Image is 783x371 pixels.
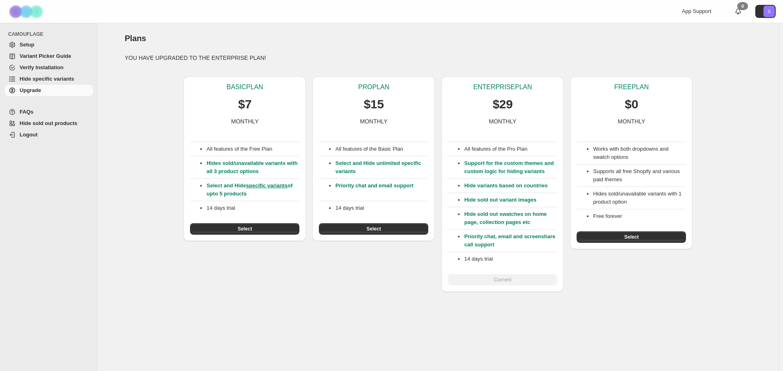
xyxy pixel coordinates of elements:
[464,145,557,153] p: All features of the Pro Plan
[335,159,428,176] p: Select and Hide unlimited specific variants
[7,0,47,23] img: Camouflage
[367,226,381,232] span: Select
[335,145,428,153] p: All features of the Basic Plan
[473,83,532,91] p: ENTERPRISE PLAN
[358,83,389,91] p: PRO PLAN
[5,73,93,85] a: Hide specific variants
[206,182,299,198] p: Select and Hide of upto 5 products
[755,5,776,18] button: Avatar with initials S
[464,210,557,226] p: Hide sold out swatches on home page, collection pages etc
[5,118,93,129] a: Hide sold out products
[5,62,93,73] a: Verify Installation
[593,212,686,220] li: Free forever
[20,120,77,126] span: Hide sold out products
[20,64,64,70] span: Verify Installation
[206,145,299,153] p: All features of the Free Plan
[20,53,71,59] span: Variant Picker Guide
[625,96,638,112] p: $0
[335,182,428,198] p: Priority chat and email support
[493,96,513,112] p: $29
[489,117,516,125] p: MONTHLY
[763,6,775,17] span: Avatar with initials S
[206,159,299,176] p: Hides sold/unavailable variants with all 3 product options
[227,83,263,91] p: BASIC PLAN
[190,223,299,235] button: Select
[593,190,686,206] li: Hides sold/unavailable variants with 1 product option
[238,226,252,232] span: Select
[335,204,428,212] p: 14 days trial
[5,85,93,96] a: Upgrade
[734,7,742,15] a: 0
[206,204,299,212] p: 14 days trial
[20,87,41,93] span: Upgrade
[319,223,428,235] button: Select
[464,255,557,263] p: 14 days trial
[624,234,639,240] span: Select
[364,96,384,112] p: $15
[464,159,557,176] p: Support for the custom themes and custom logic for hiding variants
[20,42,34,48] span: Setup
[20,132,38,138] span: Logout
[464,233,557,249] p: Priority chat, email and screenshare call support
[5,106,93,118] a: FAQs
[360,117,387,125] p: MONTHLY
[618,117,645,125] p: MONTHLY
[464,196,557,204] p: Hide sold out variant images
[238,96,252,112] p: $7
[593,167,686,184] li: Supports all free Shopify and various paid themes
[464,182,557,190] p: Hide variants based on countries
[231,117,259,125] p: MONTHLY
[5,50,93,62] a: Variant Picker Guide
[737,2,748,10] div: 0
[614,83,648,91] p: FREE PLAN
[682,8,711,14] span: App Support
[125,54,752,62] p: YOU HAVE UPGRADED TO THE ENTERPRISE PLAN!
[768,9,770,14] text: S
[577,231,686,243] button: Select
[20,76,74,82] span: Hide specific variants
[593,145,686,161] li: Works with both dropdowns and swatch options
[5,129,93,140] a: Logout
[246,182,288,189] a: specific variants
[5,39,93,50] a: Setup
[20,109,33,115] span: FAQs
[125,34,146,43] span: Plans
[8,31,94,37] span: CAMOUFLAGE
